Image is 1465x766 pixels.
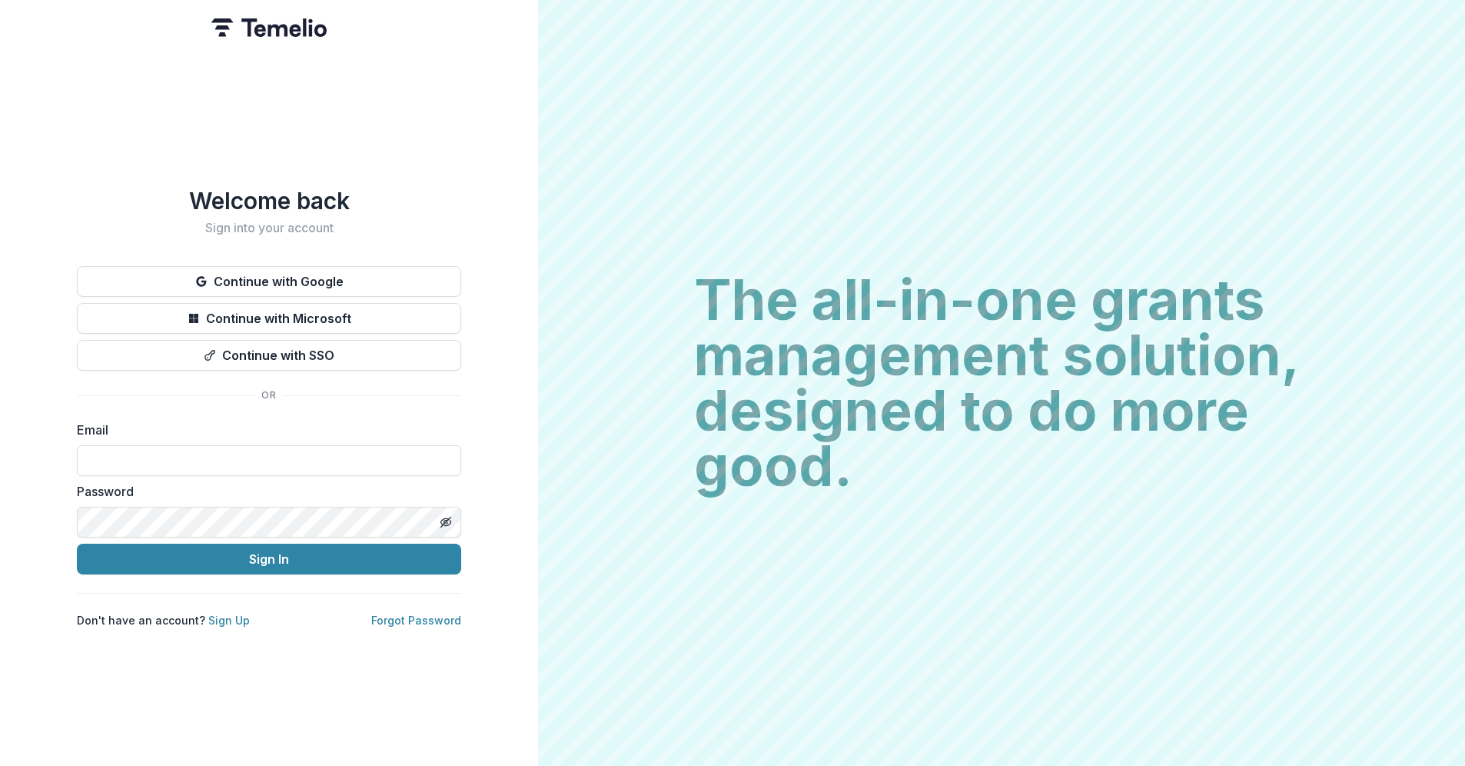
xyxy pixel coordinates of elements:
[77,544,461,574] button: Sign In
[77,303,461,334] button: Continue with Microsoft
[211,18,327,37] img: Temelio
[434,510,458,535] button: Toggle password visibility
[77,421,452,439] label: Email
[371,614,461,627] a: Forgot Password
[77,266,461,297] button: Continue with Google
[77,482,452,501] label: Password
[77,340,461,371] button: Continue with SSO
[208,614,250,627] a: Sign Up
[77,187,461,215] h1: Welcome back
[77,612,250,628] p: Don't have an account?
[77,221,461,235] h2: Sign into your account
